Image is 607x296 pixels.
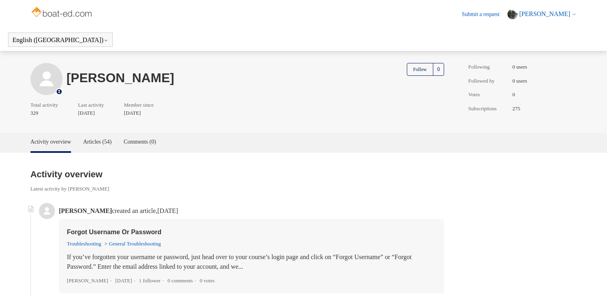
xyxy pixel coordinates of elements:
li: 0 votes [200,278,215,284]
a: Submit a request [462,10,508,18]
img: Boat-Ed Help Center home page [30,5,94,21]
a: Forgot Username Or Password [67,229,162,235]
button: Follow User [407,63,445,76]
span: Followed by [468,77,508,85]
span: Subscriptions [468,105,508,113]
time: 05/20/2025, 15:58 [78,110,95,116]
a: General Troubleshooting [109,241,161,247]
li: 0 comments [167,278,198,284]
span: 275 [512,105,520,113]
p: created an article, [59,206,445,216]
h2: Activity overview [30,168,445,181]
span: 0 [512,91,515,99]
span: Votes [468,91,508,99]
span: Latest activity by [PERSON_NAME] [30,181,445,193]
p: If you’ve forgotten your username or password, just head over to your course’s login page and cli... [67,252,436,272]
time: 05/20/2025, 15:58 [157,207,178,214]
span: Last activity [78,101,104,109]
button: [PERSON_NAME] [508,9,577,19]
li: 1 follower [139,278,166,284]
span: Member since [124,101,154,109]
span: [PERSON_NAME] [519,10,570,17]
span: 329 [30,109,62,117]
span: [PERSON_NAME] [59,207,112,214]
a: Articles (54) [83,133,112,151]
span: 0 users [512,63,527,71]
time: 05/20/2025, 15:58 [115,278,132,284]
a: Troubleshooting [67,241,101,247]
a: Comments (0) [124,133,156,151]
a: Activity overview [30,133,71,151]
span: 0 users [512,77,527,85]
h1: [PERSON_NAME] [67,73,403,83]
span: Total activity [30,101,58,109]
span: Following [468,63,508,71]
button: English ([GEOGRAPHIC_DATA]) [12,36,108,44]
li: General Troubleshooting [103,241,161,247]
time: 03/13/2024, 14:41 [124,110,141,116]
li: [PERSON_NAME] [67,278,114,284]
